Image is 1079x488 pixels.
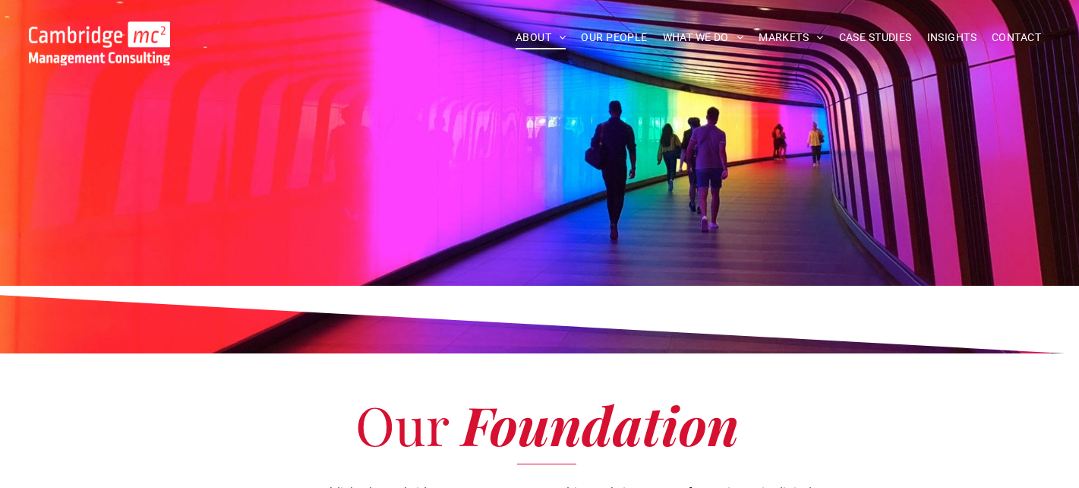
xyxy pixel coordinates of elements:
[920,26,984,49] a: INSIGHTS
[573,26,655,49] a: OUR PEOPLE
[831,26,920,49] a: CASE STUDIES
[462,388,739,460] span: Foundation
[355,388,449,460] span: Our
[508,26,574,49] a: ABOUT
[984,26,1049,49] a: CONTACT
[655,26,752,49] a: WHAT WE DO
[29,24,170,40] a: Your Business Transformed | Cambridge Management Consulting
[751,26,831,49] a: MARKETS
[29,21,170,65] img: Go to Homepage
